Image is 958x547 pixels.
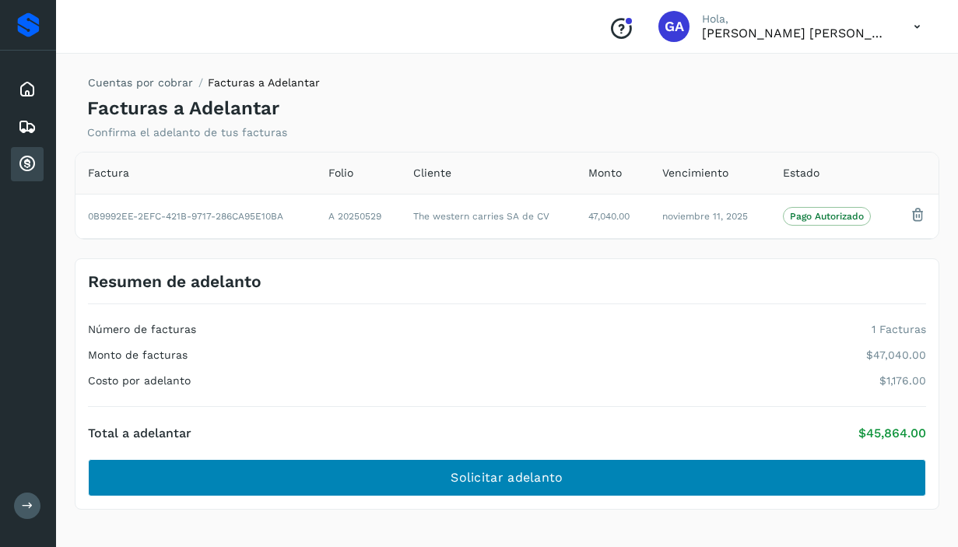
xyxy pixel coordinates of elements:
[208,76,320,89] span: Facturas a Adelantar
[783,165,819,181] span: Estado
[75,194,316,238] td: 0B9992EE-2EFC-421B-9717-286CA95E10BA
[88,76,193,89] a: Cuentas por cobrar
[872,323,926,336] p: 1 Facturas
[858,426,926,440] p: $45,864.00
[662,165,728,181] span: Vencimiento
[11,110,44,144] div: Embarques
[413,165,451,181] span: Cliente
[451,469,563,486] span: Solicitar adelanto
[702,26,889,40] p: GUILLERMO ALBERTO RODRIGUEZ REGALADO
[790,211,864,222] p: Pago Autorizado
[866,349,926,362] p: $47,040.00
[401,194,577,238] td: The western carries SA de CV
[88,165,129,181] span: Factura
[88,349,188,362] h4: Monto de facturas
[87,75,320,97] nav: breadcrumb
[88,272,261,291] h3: Resumen de adelanto
[702,12,889,26] p: Hola,
[88,426,191,440] h4: Total a adelantar
[328,165,353,181] span: Folio
[87,97,279,120] h4: Facturas a Adelantar
[588,165,622,181] span: Monto
[11,147,44,181] div: Cuentas por cobrar
[316,194,401,238] td: A 20250529
[11,72,44,107] div: Inicio
[588,211,630,222] span: 47,040.00
[88,459,926,496] button: Solicitar adelanto
[87,126,287,139] p: Confirma el adelanto de tus facturas
[88,323,196,336] h4: Número de facturas
[879,374,926,387] p: $1,176.00
[88,374,191,387] h4: Costo por adelanto
[662,211,748,222] span: noviembre 11, 2025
